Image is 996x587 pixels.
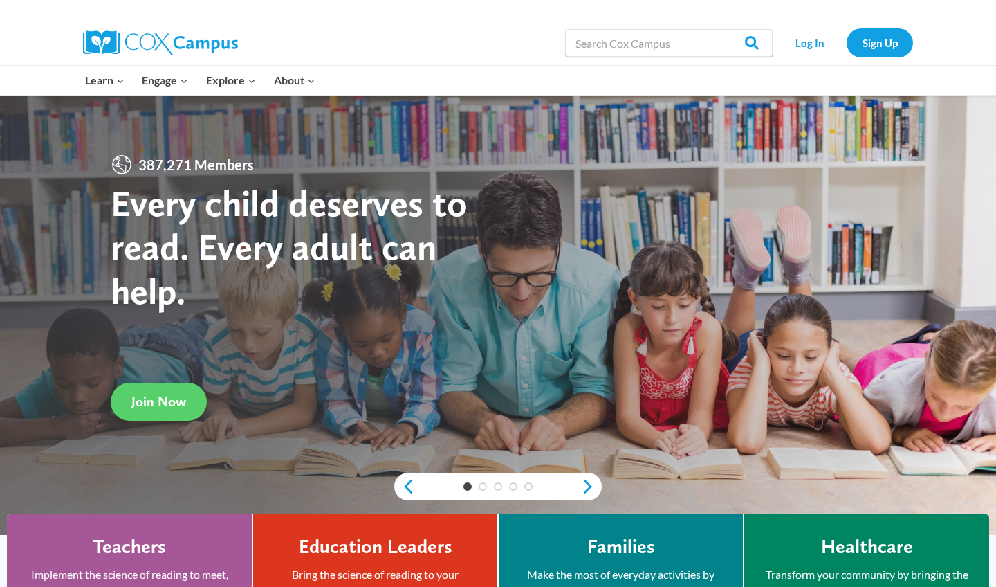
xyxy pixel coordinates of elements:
a: 5 [524,482,533,491]
h4: Healthcare [821,535,913,559]
a: Log In [780,28,840,57]
a: next [581,478,602,495]
span: 387,271 Members [133,154,259,176]
input: Search Cox Campus [565,29,773,57]
span: Explore [206,71,256,89]
a: 3 [494,482,502,491]
h4: Teachers [93,535,166,559]
h4: Education Leaders [299,535,452,559]
img: Cox Campus [83,30,238,55]
a: previous [394,478,415,495]
span: About [274,71,315,89]
a: Join Now [111,383,207,421]
a: 4 [509,482,517,491]
span: Engage [142,71,188,89]
span: Learn [85,71,124,89]
strong: Every child deserves to read. Every adult can help. [111,181,468,313]
nav: Primary Navigation [76,66,324,95]
h4: Families [587,535,655,559]
a: 2 [479,482,487,491]
nav: Secondary Navigation [780,28,913,57]
span: Join Now [131,393,186,410]
a: 1 [463,482,472,491]
div: content slider buttons [394,473,602,500]
a: Sign Up [847,28,913,57]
